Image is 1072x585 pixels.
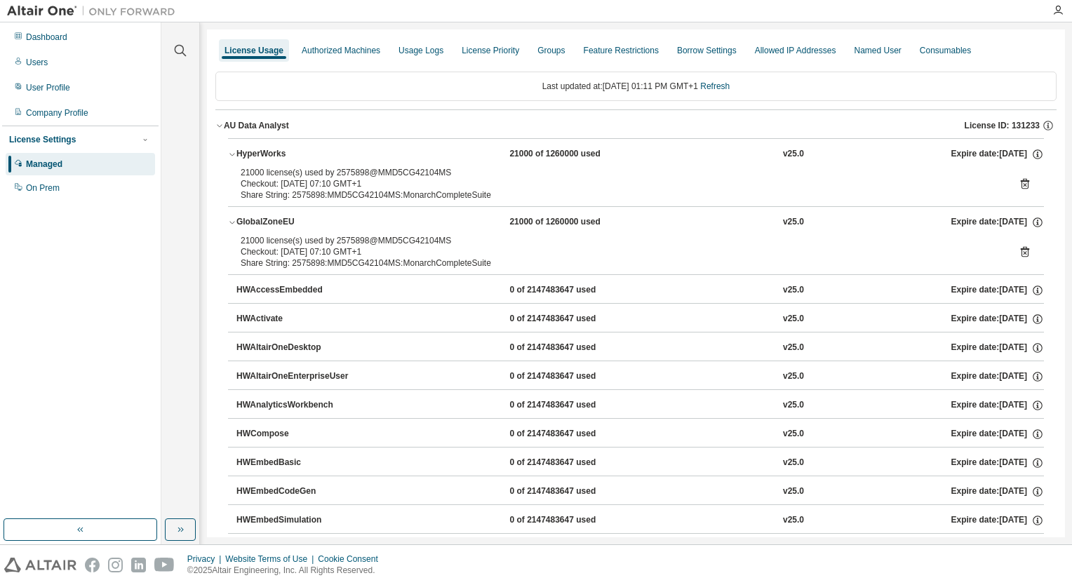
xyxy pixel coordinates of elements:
[509,399,636,412] div: 0 of 2147483647 used
[783,428,804,441] div: v25.0
[951,216,1044,229] div: Expire date: [DATE]
[318,553,386,565] div: Cookie Consent
[509,148,636,161] div: 21000 of 1260000 used
[509,313,636,325] div: 0 of 2147483647 used
[920,45,971,56] div: Consumables
[509,216,636,229] div: 21000 of 1260000 used
[700,81,730,91] a: Refresh
[187,565,387,577] p: © 2025 Altair Engineering, Inc. All Rights Reserved.
[224,120,289,131] div: AU Data Analyst
[236,534,1044,565] button: HWEnvisionBase0 of 2147483647 usedv25.0Expire date:[DATE]
[509,485,636,498] div: 0 of 2147483647 used
[187,553,225,565] div: Privacy
[225,553,318,565] div: Website Terms of Use
[236,399,363,412] div: HWAnalyticsWorkbench
[236,313,363,325] div: HWActivate
[215,110,1057,141] button: AU Data AnalystLicense ID: 131233
[783,284,804,297] div: v25.0
[154,558,175,572] img: youtube.svg
[236,216,363,229] div: GlobalZoneEU
[783,216,804,229] div: v25.0
[398,45,443,56] div: Usage Logs
[783,399,804,412] div: v25.0
[537,45,565,56] div: Groups
[236,390,1044,421] button: HWAnalyticsWorkbench0 of 2147483647 usedv25.0Expire date:[DATE]
[225,45,283,56] div: License Usage
[131,558,146,572] img: linkedin.svg
[241,246,998,257] div: Checkout: [DATE] 07:10 GMT+1
[236,485,363,498] div: HWEmbedCodeGen
[951,370,1043,383] div: Expire date: [DATE]
[854,45,901,56] div: Named User
[228,139,1044,170] button: HyperWorks21000 of 1260000 usedv25.0Expire date:[DATE]
[302,45,380,56] div: Authorized Machines
[951,428,1043,441] div: Expire date: [DATE]
[783,313,804,325] div: v25.0
[241,189,998,201] div: Share String: 2575898:MMD5CG42104MS:MonarchCompleteSuite
[241,167,998,178] div: 21000 license(s) used by 2575898@MMD5CG42104MS
[26,159,62,170] div: Managed
[783,148,804,161] div: v25.0
[241,178,998,189] div: Checkout: [DATE] 07:10 GMT+1
[783,342,804,354] div: v25.0
[236,476,1044,507] button: HWEmbedCodeGen0 of 2147483647 usedv25.0Expire date:[DATE]
[951,457,1043,469] div: Expire date: [DATE]
[509,428,636,441] div: 0 of 2147483647 used
[26,182,60,194] div: On Prem
[236,148,363,161] div: HyperWorks
[951,514,1043,527] div: Expire date: [DATE]
[236,342,363,354] div: HWAltairOneDesktop
[236,361,1044,392] button: HWAltairOneEnterpriseUser0 of 2147483647 usedv25.0Expire date:[DATE]
[509,370,636,383] div: 0 of 2147483647 used
[462,45,519,56] div: License Priority
[4,558,76,572] img: altair_logo.svg
[509,284,636,297] div: 0 of 2147483647 used
[755,45,836,56] div: Allowed IP Addresses
[241,257,998,269] div: Share String: 2575898:MMD5CG42104MS:MonarchCompleteSuite
[85,558,100,572] img: facebook.svg
[951,284,1043,297] div: Expire date: [DATE]
[26,32,67,43] div: Dashboard
[108,558,123,572] img: instagram.svg
[236,428,363,441] div: HWCompose
[965,120,1040,131] span: License ID: 131233
[783,485,804,498] div: v25.0
[9,134,76,145] div: License Settings
[509,457,636,469] div: 0 of 2147483647 used
[236,304,1044,335] button: HWActivate0 of 2147483647 usedv25.0Expire date:[DATE]
[236,370,363,383] div: HWAltairOneEnterpriseUser
[584,45,659,56] div: Feature Restrictions
[7,4,182,18] img: Altair One
[951,148,1044,161] div: Expire date: [DATE]
[26,82,70,93] div: User Profile
[951,399,1043,412] div: Expire date: [DATE]
[951,342,1043,354] div: Expire date: [DATE]
[236,332,1044,363] button: HWAltairOneDesktop0 of 2147483647 usedv25.0Expire date:[DATE]
[236,275,1044,306] button: HWAccessEmbedded0 of 2147483647 usedv25.0Expire date:[DATE]
[677,45,737,56] div: Borrow Settings
[236,284,363,297] div: HWAccessEmbedded
[509,514,636,527] div: 0 of 2147483647 used
[236,514,363,527] div: HWEmbedSimulation
[236,505,1044,536] button: HWEmbedSimulation0 of 2147483647 usedv25.0Expire date:[DATE]
[236,419,1044,450] button: HWCompose0 of 2147483647 usedv25.0Expire date:[DATE]
[783,370,804,383] div: v25.0
[951,313,1043,325] div: Expire date: [DATE]
[228,207,1044,238] button: GlobalZoneEU21000 of 1260000 usedv25.0Expire date:[DATE]
[236,457,363,469] div: HWEmbedBasic
[26,107,88,119] div: Company Profile
[951,485,1043,498] div: Expire date: [DATE]
[236,448,1044,478] button: HWEmbedBasic0 of 2147483647 usedv25.0Expire date:[DATE]
[26,57,48,68] div: Users
[215,72,1057,101] div: Last updated at: [DATE] 01:11 PM GMT+1
[509,342,636,354] div: 0 of 2147483647 used
[241,235,998,246] div: 21000 license(s) used by 2575898@MMD5CG42104MS
[783,457,804,469] div: v25.0
[783,514,804,527] div: v25.0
